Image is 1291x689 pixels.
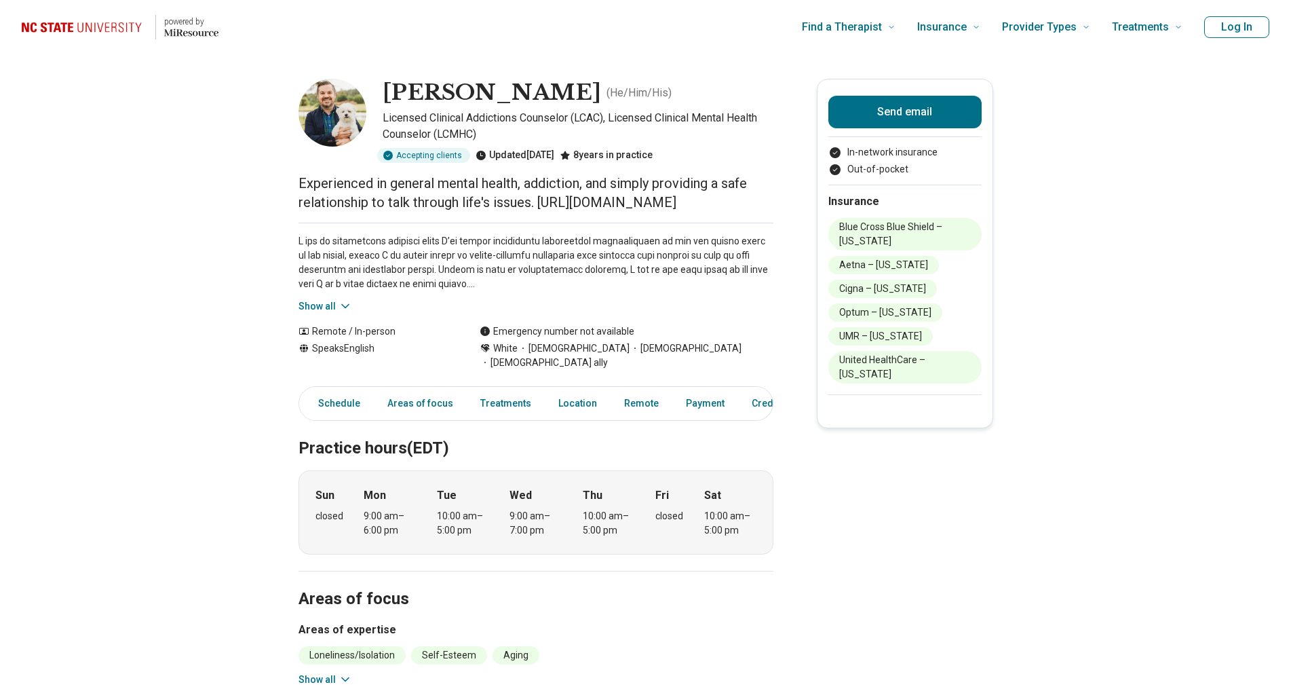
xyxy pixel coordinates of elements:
[655,487,669,504] strong: Fri
[379,390,461,417] a: Areas of focus
[828,351,982,384] li: United HealthCare – [US_STATE]
[411,646,487,665] li: Self-Esteem
[298,79,366,147] img: Chad Reed, Licensed Clinical Addictions Counselor (LCAC)
[22,5,218,49] a: Home page
[1112,18,1169,37] span: Treatments
[828,145,982,160] li: In-network insurance
[828,303,942,322] li: Optum – [US_STATE]
[828,145,982,176] ul: Payment options
[315,509,343,523] div: closed
[917,18,967,37] span: Insurance
[583,509,635,538] div: 10:00 am – 5:00 pm
[302,390,368,417] a: Schedule
[509,509,562,538] div: 9:00 am – 7:00 pm
[437,487,457,504] strong: Tue
[298,299,352,314] button: Show all
[383,110,773,143] p: Licensed Clinical Addictions Counselor (LCAC), Licensed Clinical Mental Health Counselor (LCMHC)
[480,324,634,339] div: Emergency number not available
[298,234,773,291] p: L ips do sitametcons adipisci elits D’ei tempor incididuntu laboreetdol magnaaliquaen ad min ven ...
[655,509,683,523] div: closed
[298,622,773,638] h3: Areas of expertise
[1002,18,1077,37] span: Provider Types
[377,148,470,163] div: Accepting clients
[560,148,653,163] div: 8 years in practice
[480,356,608,370] span: [DEMOGRAPHIC_DATA] ally
[493,341,518,356] span: White
[828,280,937,298] li: Cigna – [US_STATE]
[802,18,882,37] span: Find a Therapist
[630,341,741,356] span: [DEMOGRAPHIC_DATA]
[472,390,539,417] a: Treatments
[364,487,386,504] strong: Mon
[364,509,416,538] div: 9:00 am – 6:00 pm
[298,555,773,611] h2: Areas of focus
[298,673,352,687] button: Show all
[1204,16,1269,38] button: Log In
[298,470,773,555] div: When does the program meet?
[744,390,811,417] a: Credentials
[828,96,982,128] button: Send email
[518,341,630,356] span: [DEMOGRAPHIC_DATA]
[315,487,334,504] strong: Sun
[493,646,539,665] li: Aging
[298,646,406,665] li: Loneliness/Isolation
[828,162,982,176] li: Out-of-pocket
[298,405,773,460] h2: Practice hours (EDT)
[606,85,672,101] p: ( He/Him/His )
[509,487,532,504] strong: Wed
[583,487,602,504] strong: Thu
[828,193,982,210] h2: Insurance
[828,327,933,346] li: UMR – [US_STATE]
[678,390,733,417] a: Payment
[616,390,667,417] a: Remote
[828,218,982,250] li: Blue Cross Blue Shield – [US_STATE]
[298,324,452,339] div: Remote / In-person
[164,16,218,27] p: powered by
[298,174,773,212] p: Experienced in general mental health, addiction, and simply providing a safe relationship to talk...
[298,341,452,370] div: Speaks English
[828,256,939,274] li: Aetna – [US_STATE]
[550,390,605,417] a: Location
[437,509,489,538] div: 10:00 am – 5:00 pm
[383,79,601,107] h1: [PERSON_NAME]
[476,148,554,163] div: Updated [DATE]
[704,509,756,538] div: 10:00 am – 5:00 pm
[704,487,721,504] strong: Sat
